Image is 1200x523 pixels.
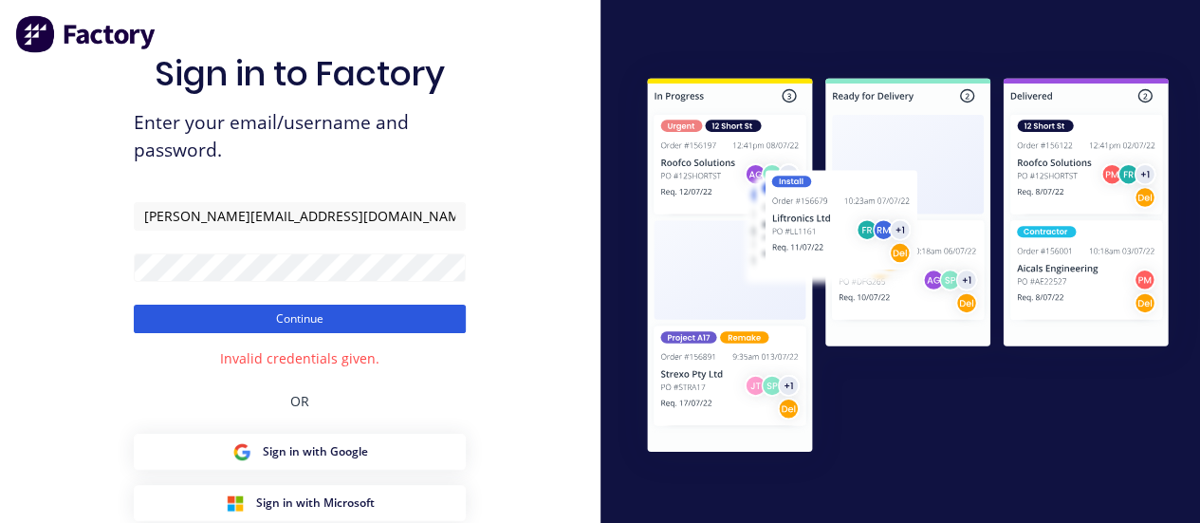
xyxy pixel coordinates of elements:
img: Microsoft Sign in [226,494,245,513]
button: Microsoft Sign inSign in with Microsoft [134,485,466,521]
input: Email/Username [134,202,466,231]
button: Google Sign inSign in with Google [134,434,466,470]
div: Invalid credentials given. [220,348,379,368]
span: Sign in with Microsoft [256,495,375,512]
img: Factory [15,15,157,53]
img: Google Sign in [232,442,251,461]
div: OR [290,368,309,434]
button: Continue [134,305,466,333]
h1: Sign in to Factory [155,53,445,94]
span: Sign in with Google [263,443,368,460]
span: Enter your email/username and password. [134,109,466,164]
